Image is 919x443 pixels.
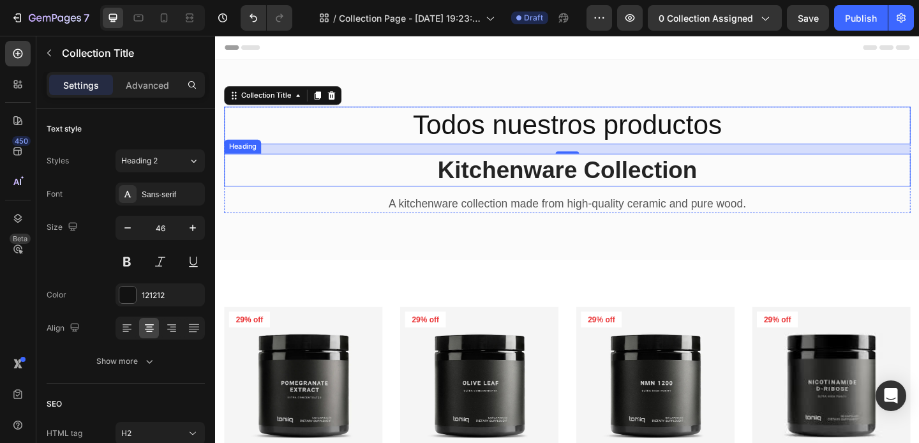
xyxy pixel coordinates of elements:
p: Settings [63,79,99,92]
div: HTML tag [47,428,82,439]
button: Heading 2 [116,149,205,172]
div: Align [47,320,82,337]
div: 121212 [142,290,202,301]
span: Save [798,13,819,24]
p: Kitchenware Collection [11,130,755,163]
p: Advanced [126,79,169,92]
span: / [333,11,336,25]
div: Open Intercom Messenger [876,380,906,411]
div: Styles [47,155,69,167]
button: Save [787,5,829,31]
button: 7 [5,5,95,31]
div: Publish [845,11,877,25]
div: Heading [12,115,47,126]
div: Beta [10,234,31,244]
div: Show more [96,355,156,368]
div: 450 [12,136,31,146]
span: H2 [121,428,131,438]
pre: 29% off [398,300,442,318]
pre: 29% off [206,300,251,318]
div: Sans-serif [142,189,202,200]
iframe: Design area [215,36,919,443]
div: Font [47,188,63,200]
p: Collection Title [62,45,200,61]
div: Color [47,289,66,301]
div: Size [47,219,80,236]
div: SEO [47,398,62,410]
button: Show more [47,350,205,373]
pre: 29% off [589,300,634,318]
p: A kitchenware collection made from high-quality ceramic and pure wood. [11,176,755,191]
div: Text style [47,123,82,135]
span: 0 collection assigned [659,11,753,25]
button: Publish [834,5,888,31]
span: Heading 2 [121,155,158,167]
pre: 29% off [15,300,59,318]
p: 7 [84,10,89,26]
h2: Todos nuestros productos [10,77,756,118]
button: 0 collection assigned [648,5,782,31]
span: Draft [524,12,543,24]
div: Undo/Redo [241,5,292,31]
span: Collection Page - [DATE] 19:23:46 [339,11,481,25]
div: Collection Title [26,59,85,71]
